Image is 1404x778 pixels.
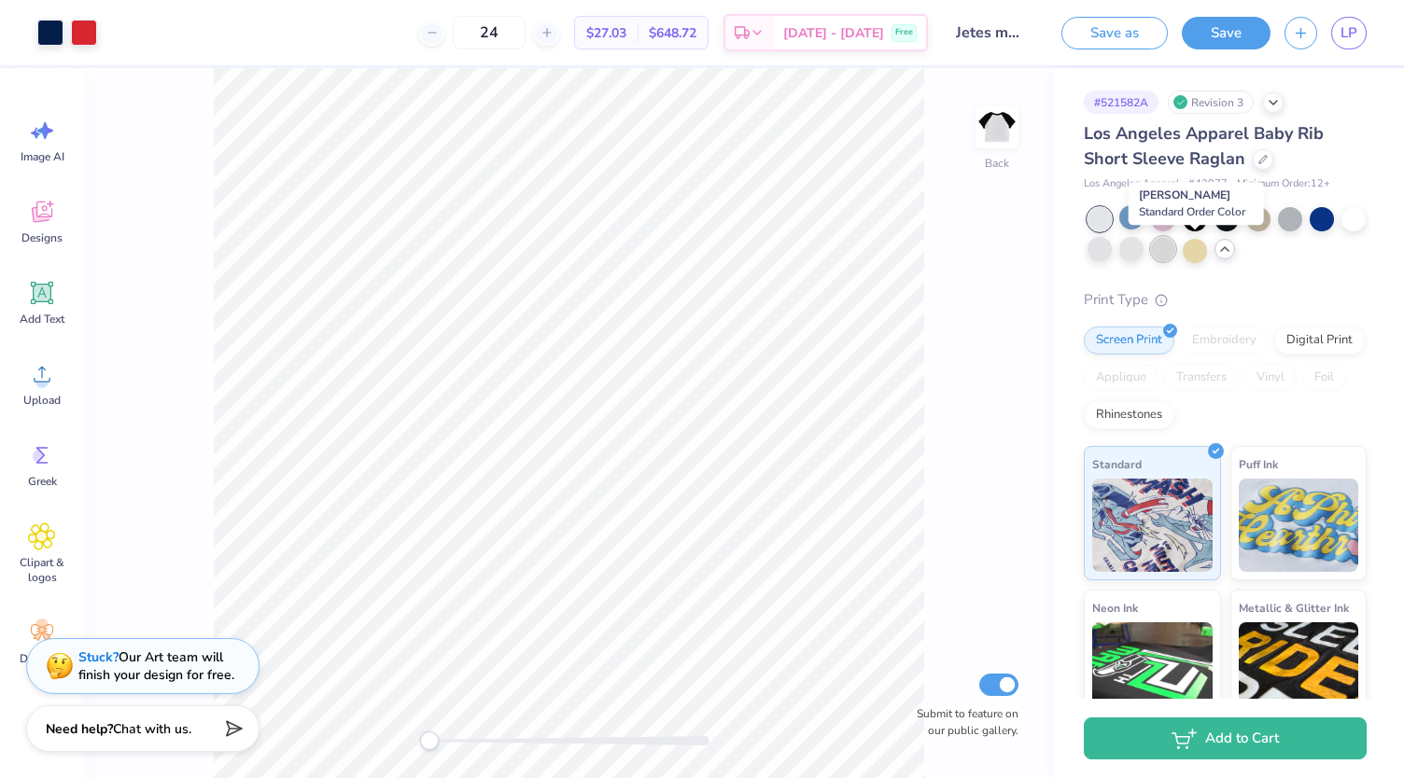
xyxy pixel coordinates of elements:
strong: Stuck? [78,648,119,666]
span: Metallic & Glitter Ink [1239,598,1349,618]
div: Revision 3 [1168,90,1254,114]
img: Metallic & Glitter Ink [1239,622,1359,715]
span: Standard [1092,454,1142,474]
span: Los Angeles Apparel [1084,176,1179,192]
img: Back [978,108,1016,146]
button: Add to Cart [1084,717,1367,759]
div: Embroidery [1180,326,1269,354]
label: Submit to feature on our public gallery. [906,705,1018,739]
img: Neon Ink [1092,622,1213,715]
span: Neon Ink [1092,598,1138,618]
div: Screen Print [1084,326,1174,354]
div: Foil [1302,364,1346,392]
span: Minimum Order: 12 + [1237,176,1330,192]
strong: Need help? [46,720,113,738]
span: Clipart & logos [11,555,73,585]
span: Chat with us. [113,720,191,738]
img: Standard [1092,479,1213,572]
span: Image AI [21,149,64,164]
input: Untitled Design [942,14,1033,51]
span: [DATE] - [DATE] [783,23,884,43]
img: Puff Ink [1239,479,1359,572]
span: Puff Ink [1239,454,1278,474]
div: Back [985,155,1009,172]
span: Standard Order Color [1139,204,1245,219]
a: LP [1331,17,1367,49]
span: Designs [21,230,63,245]
div: # 521582A [1084,90,1158,114]
span: $27.03 [586,23,626,43]
button: Save [1182,17,1271,49]
div: Our Art team will finish your design for free. [78,648,234,684]
div: Accessibility label [420,731,439,750]
div: [PERSON_NAME] [1129,182,1264,225]
span: Free [895,26,913,39]
span: Add Text [20,312,64,326]
span: LP [1341,22,1357,44]
div: Digital Print [1274,326,1365,354]
span: $648.72 [649,23,696,43]
span: Upload [23,393,61,408]
div: Transfers [1164,364,1239,392]
span: Los Angeles Apparel Baby Rib Short Sleeve Raglan [1084,122,1324,170]
input: – – [453,16,526,49]
div: Vinyl [1244,364,1297,392]
button: Save as [1061,17,1168,49]
span: Greek [28,474,57,489]
div: Applique [1084,364,1158,392]
div: Print Type [1084,289,1367,311]
div: Rhinestones [1084,401,1174,429]
span: Decorate [20,651,64,666]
